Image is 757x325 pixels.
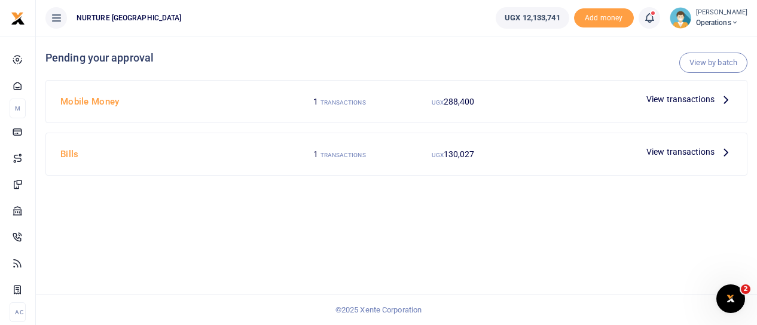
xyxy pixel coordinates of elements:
[432,152,443,158] small: UGX
[10,302,26,322] li: Ac
[10,99,26,118] li: M
[574,8,634,28] span: Add money
[444,149,475,159] span: 130,027
[320,99,366,106] small: TRANSACTIONS
[646,145,715,158] span: View transactions
[11,13,25,22] a: logo-small logo-large logo-large
[313,149,318,159] span: 1
[320,152,366,158] small: TRANSACTIONS
[444,97,475,106] span: 288,400
[696,8,747,18] small: [PERSON_NAME]
[313,97,318,106] span: 1
[72,13,187,23] span: NURTURE [GEOGRAPHIC_DATA]
[432,99,443,106] small: UGX
[60,95,278,108] h4: Mobile Money
[505,12,560,24] span: UGX 12,133,741
[11,11,25,26] img: logo-small
[741,284,750,294] span: 2
[679,53,747,73] a: View by batch
[574,13,634,22] a: Add money
[496,7,569,29] a: UGX 12,133,741
[646,93,715,106] span: View transactions
[574,8,634,28] li: Toup your wallet
[60,148,278,161] h4: Bills
[670,7,747,29] a: profile-user [PERSON_NAME] Operations
[670,7,691,29] img: profile-user
[491,7,573,29] li: Wallet ballance
[716,284,745,313] iframe: Intercom live chat
[696,17,747,28] span: Operations
[45,51,747,65] h4: Pending your approval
